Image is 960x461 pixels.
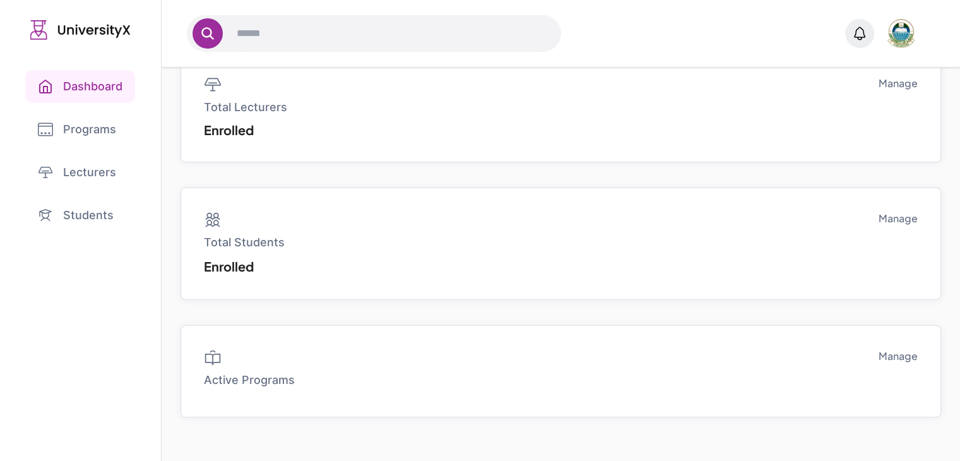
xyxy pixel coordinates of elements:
img: UniversityX [30,20,131,40]
p: Total Lecturers [204,99,287,116]
a: Lecturers [25,156,136,189]
p: Active Programs [204,371,295,389]
a: Dashboard [25,70,135,103]
a: Manage [879,76,918,91]
p: Enrolled [204,121,287,139]
a: Manage [879,349,918,364]
a: Programs [25,113,136,146]
p: Enrolled [204,256,285,277]
a: Manage [879,211,918,226]
a: Students [25,199,136,232]
p: Total Students [204,234,285,251]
